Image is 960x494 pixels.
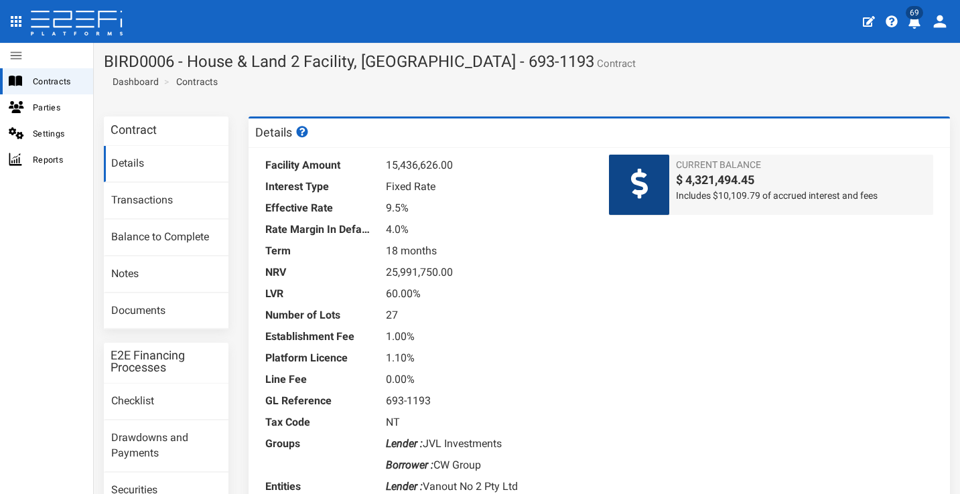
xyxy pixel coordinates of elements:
[265,262,372,283] dt: NRV
[265,240,372,262] dt: Term
[386,176,590,197] dd: Fixed Rate
[386,262,590,283] dd: 25,991,750.00
[386,437,423,450] i: Lender :
[386,155,590,176] dd: 15,436,626.00
[265,326,372,347] dt: Establishment Fee
[386,390,590,412] dd: 693-1193
[104,220,228,256] a: Balance to Complete
[386,326,590,347] dd: 1.00%
[386,283,590,305] dd: 60.00%
[676,189,927,202] span: Includes $10,109.79 of accrued interest and fees
[265,305,372,326] dt: Number of Lots
[265,412,372,433] dt: Tax Code
[265,433,372,455] dt: Groups
[104,293,228,329] a: Documents
[265,155,372,176] dt: Facility Amount
[265,347,372,369] dt: Platform Licence
[104,256,228,293] a: Notes
[386,369,590,390] dd: 0.00%
[386,219,590,240] dd: 4.0%
[386,480,423,493] i: Lender :
[111,124,157,136] h3: Contract
[676,158,927,171] span: Current Balance
[107,75,159,88] a: Dashboard
[104,384,228,420] a: Checklist
[104,146,228,182] a: Details
[386,305,590,326] dd: 27
[255,126,310,139] h3: Details
[265,219,372,240] dt: Rate Margin In Default
[176,75,218,88] a: Contracts
[104,420,228,472] a: Drawdowns and Payments
[104,183,228,219] a: Transactions
[386,347,590,369] dd: 1.10%
[111,349,222,374] h3: E2E Financing Processes
[386,455,590,476] dd: CW Group
[265,197,372,219] dt: Effective Rate
[676,171,927,189] span: $ 4,321,494.45
[265,390,372,412] dt: GL Reference
[33,152,82,167] span: Reports
[33,100,82,115] span: Parties
[265,283,372,305] dt: LVR
[265,369,372,390] dt: Line Fee
[386,197,590,219] dd: 9.5%
[33,74,82,89] span: Contracts
[386,412,590,433] dd: NT
[386,240,590,262] dd: 18 months
[386,433,590,455] dd: JVL Investments
[104,53,950,70] h1: BIRD0006 - House & Land 2 Facility, [GEOGRAPHIC_DATA] - 693-1193
[33,126,82,141] span: Settings
[594,59,636,69] small: Contract
[386,459,433,471] i: Borrower :
[107,76,159,87] span: Dashboard
[265,176,372,197] dt: Interest Type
